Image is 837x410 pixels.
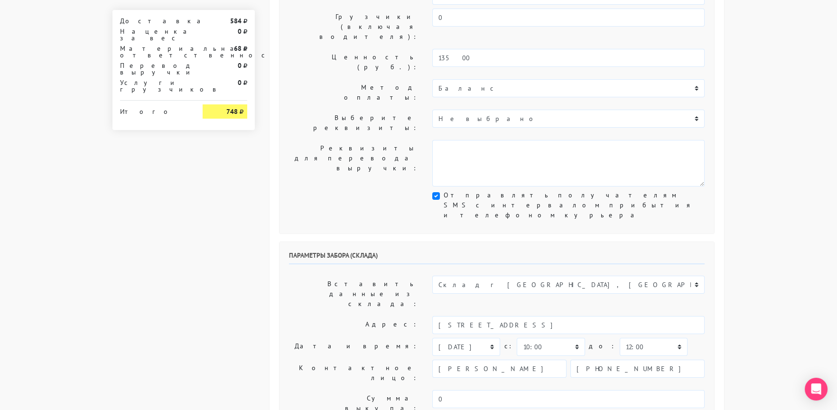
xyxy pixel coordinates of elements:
[570,360,705,378] input: Телефон
[805,378,828,401] div: Open Intercom Messenger
[282,276,425,312] label: Вставить данные из склада:
[289,252,705,264] h6: Параметры забора (склада)
[282,49,425,75] label: Ценность (руб.):
[113,28,195,41] div: Наценка за вес
[113,45,195,58] div: Материальная ответственность
[282,9,425,45] label: Грузчики (включая водителя):
[432,360,567,378] input: Имя
[282,79,425,106] label: Метод оплаты:
[238,27,242,36] strong: 0
[230,17,242,25] strong: 584
[282,110,425,136] label: Выберите реквизиты:
[504,338,513,354] label: c:
[234,44,242,53] strong: 68
[113,18,195,24] div: Доставка
[113,62,195,75] div: Перевод выручки
[589,338,616,354] label: до:
[226,107,238,116] strong: 748
[282,338,425,356] label: Дата и время:
[113,79,195,93] div: Услуги грузчиков
[444,190,705,220] label: Отправлять получателям SMS с интервалом прибытия и телефоном курьера
[120,104,188,115] div: Итого
[238,61,242,70] strong: 0
[238,78,242,87] strong: 0
[282,140,425,186] label: Реквизиты для перевода выручки:
[282,316,425,334] label: Адрес:
[282,360,425,386] label: Контактное лицо:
